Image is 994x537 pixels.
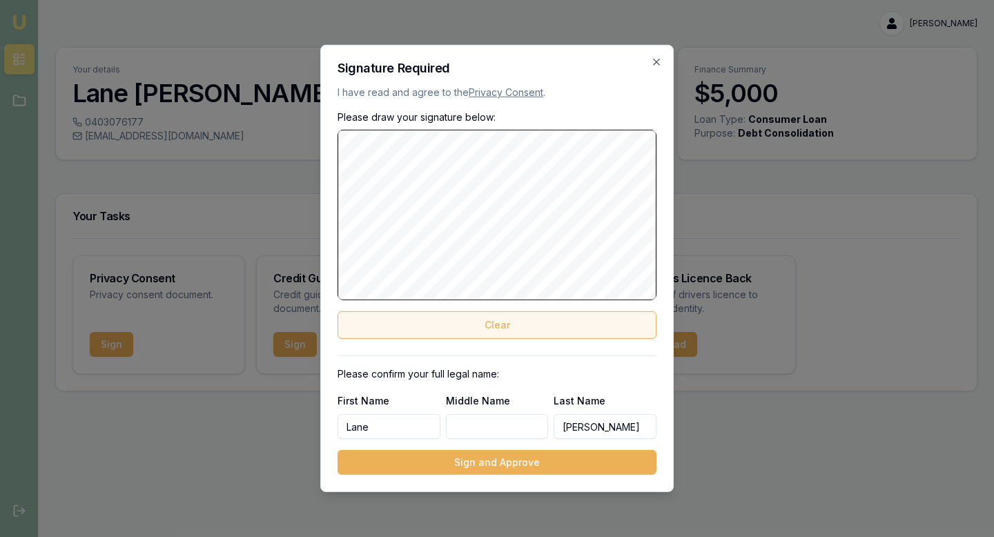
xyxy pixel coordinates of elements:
p: I have read and agree to the . [338,86,656,99]
h2: Signature Required [338,62,656,75]
label: First Name [338,395,389,407]
p: Please confirm your full legal name: [338,367,656,381]
a: Privacy Consent [469,86,543,98]
label: Last Name [554,395,605,407]
button: Clear [338,311,656,339]
button: Sign and Approve [338,450,656,475]
label: Middle Name [446,395,510,407]
p: Please draw your signature below: [338,110,656,124]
